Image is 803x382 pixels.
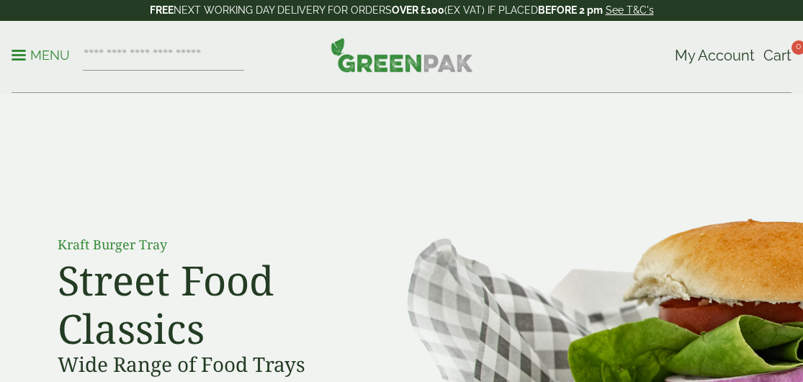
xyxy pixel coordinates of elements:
[58,352,382,377] h3: Wide Range of Food Trays
[12,47,70,61] a: Menu
[150,4,174,16] strong: FREE
[763,47,791,64] span: Cart
[331,37,473,72] img: GreenPak Supplies
[675,45,755,66] a: My Account
[675,47,755,64] span: My Account
[606,4,654,16] a: See T&C's
[58,256,382,352] h2: Street Food Classics
[763,45,791,66] a: Cart 0
[12,47,70,64] p: Menu
[392,4,444,16] strong: OVER £100
[58,235,382,254] p: Kraft Burger Tray
[538,4,603,16] strong: BEFORE 2 pm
